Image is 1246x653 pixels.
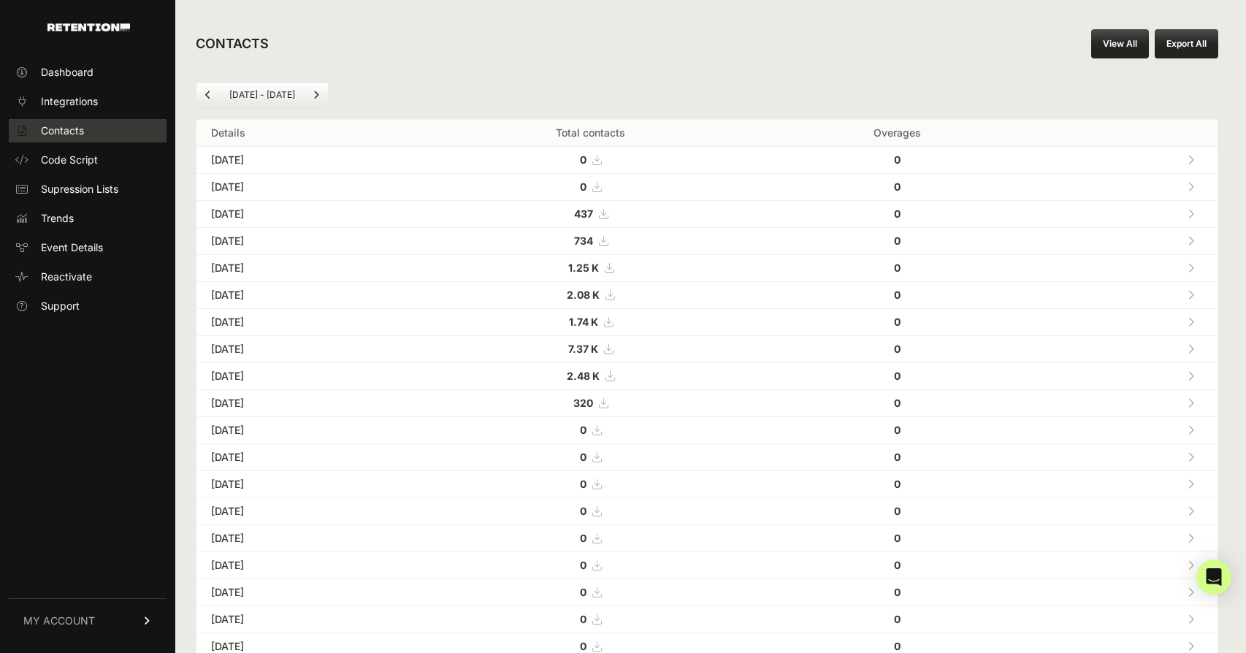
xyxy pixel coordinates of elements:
a: 1.74 K [569,316,613,328]
strong: 0 [894,316,901,328]
strong: 0 [894,640,901,652]
span: Supression Lists [41,182,118,196]
strong: 0 [580,640,586,652]
span: Reactivate [41,270,92,284]
strong: 0 [894,478,901,490]
td: [DATE] [196,174,418,201]
th: Total contacts [418,120,763,147]
strong: 0 [580,559,586,571]
a: Code Script [9,148,167,172]
strong: 0 [580,424,586,436]
div: Open Intercom Messenger [1196,560,1231,595]
strong: 0 [894,532,901,544]
td: [DATE] [196,525,418,552]
td: [DATE] [196,201,418,228]
strong: 0 [580,586,586,598]
strong: 0 [894,397,901,409]
strong: 0 [894,207,901,220]
td: [DATE] [196,255,418,282]
td: [DATE] [196,606,418,633]
strong: 0 [580,451,586,463]
strong: 437 [574,207,593,220]
a: Contacts [9,119,167,142]
strong: 0 [894,613,901,625]
strong: 1.74 K [569,316,598,328]
strong: 0 [894,234,901,247]
a: View All [1091,29,1149,58]
strong: 0 [894,424,901,436]
strong: 0 [894,559,901,571]
a: Integrations [9,90,167,113]
a: 2.48 K [567,370,614,382]
td: [DATE] [196,228,418,255]
a: 1.25 K [568,261,614,274]
strong: 0 [894,370,901,382]
span: MY ACCOUNT [23,614,95,628]
td: [DATE] [196,282,418,309]
span: Support [41,299,80,313]
strong: 1.25 K [568,261,599,274]
span: Event Details [41,240,103,255]
strong: 0 [894,289,901,301]
button: Export All [1155,29,1218,58]
a: Supression Lists [9,177,167,201]
td: [DATE] [196,336,418,363]
td: [DATE] [196,444,418,471]
strong: 2.08 K [567,289,600,301]
td: [DATE] [196,147,418,174]
span: Contacts [41,123,84,138]
a: MY ACCOUNT [9,598,167,643]
a: Reactivate [9,265,167,289]
strong: 0 [894,261,901,274]
strong: 0 [580,153,586,166]
a: 7.37 K [568,343,613,355]
strong: 320 [573,397,593,409]
td: [DATE] [196,309,418,336]
a: 437 [574,207,608,220]
h2: CONTACTS [196,34,269,54]
strong: 0 [894,586,901,598]
a: Next [305,83,328,107]
a: Event Details [9,236,167,259]
td: [DATE] [196,579,418,606]
td: [DATE] [196,498,418,525]
strong: 0 [894,343,901,355]
a: 2.08 K [567,289,614,301]
td: [DATE] [196,417,418,444]
td: [DATE] [196,363,418,390]
td: [DATE] [196,471,418,498]
strong: 2.48 K [567,370,600,382]
strong: 0 [580,532,586,544]
strong: 0 [894,153,901,166]
td: [DATE] [196,552,418,579]
a: Previous [196,83,220,107]
strong: 0 [894,505,901,517]
span: Dashboard [41,65,93,80]
span: Code Script [41,153,98,167]
a: Support [9,294,167,318]
strong: 0 [580,613,586,625]
th: Overages [763,120,1031,147]
a: Dashboard [9,61,167,84]
span: Trends [41,211,74,226]
strong: 0 [894,451,901,463]
td: [DATE] [196,390,418,417]
a: 320 [573,397,608,409]
strong: 734 [574,234,593,247]
li: [DATE] - [DATE] [220,89,304,101]
strong: 0 [894,180,901,193]
a: 734 [574,234,608,247]
a: Trends [9,207,167,230]
strong: 0 [580,478,586,490]
img: Retention.com [47,23,130,31]
th: Details [196,120,418,147]
strong: 0 [580,180,586,193]
span: Integrations [41,94,98,109]
strong: 7.37 K [568,343,598,355]
strong: 0 [580,505,586,517]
